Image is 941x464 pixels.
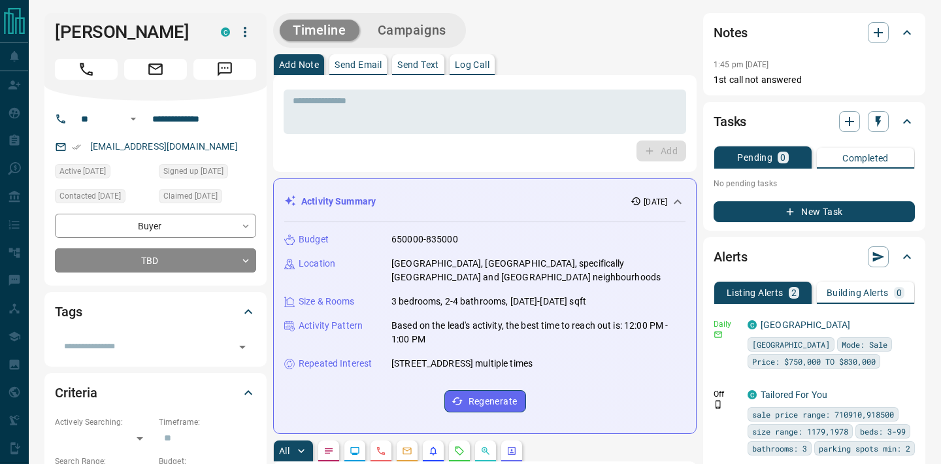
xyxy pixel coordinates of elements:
[827,288,889,297] p: Building Alerts
[714,330,723,339] svg: Email
[860,425,906,438] span: beds: 3-99
[714,22,748,43] h2: Notes
[55,189,152,207] div: Mon Aug 11 2025
[55,22,201,42] h1: [PERSON_NAME]
[714,388,740,400] p: Off
[301,195,376,208] p: Activity Summary
[55,382,97,403] h2: Criteria
[842,338,887,351] span: Mode: Sale
[55,377,256,408] div: Criteria
[55,59,118,80] span: Call
[233,338,252,356] button: Open
[335,60,382,69] p: Send Email
[455,60,489,69] p: Log Call
[350,446,360,456] svg: Lead Browsing Activity
[365,20,459,41] button: Campaigns
[55,301,82,322] h2: Tags
[761,320,850,330] a: [GEOGRAPHIC_DATA]
[714,111,746,132] h2: Tasks
[402,446,412,456] svg: Emails
[159,164,256,182] div: Sun Aug 10 2025
[897,288,902,297] p: 0
[279,446,289,456] p: All
[748,390,757,399] div: condos.ca
[280,20,359,41] button: Timeline
[714,174,915,193] p: No pending tasks
[752,355,876,368] span: Price: $750,000 TO $830,000
[748,320,757,329] div: condos.ca
[59,165,106,178] span: Active [DATE]
[299,319,363,333] p: Activity Pattern
[737,153,772,162] p: Pending
[714,246,748,267] h2: Alerts
[480,446,491,456] svg: Opportunities
[55,214,256,238] div: Buyer
[752,408,894,421] span: sale price range: 710910,918500
[791,288,797,297] p: 2
[299,295,355,308] p: Size & Rooms
[454,446,465,456] svg: Requests
[159,189,256,207] div: Mon Aug 11 2025
[90,141,238,152] a: [EMAIL_ADDRESS][DOMAIN_NAME]
[714,318,740,330] p: Daily
[761,389,827,400] a: Tailored For You
[714,73,915,87] p: 1st call not answered
[714,17,915,48] div: Notes
[391,257,685,284] p: [GEOGRAPHIC_DATA], [GEOGRAPHIC_DATA], specifically [GEOGRAPHIC_DATA] and [GEOGRAPHIC_DATA] neighb...
[376,446,386,456] svg: Calls
[506,446,517,456] svg: Agent Actions
[55,416,152,428] p: Actively Searching:
[428,446,438,456] svg: Listing Alerts
[842,154,889,163] p: Completed
[279,60,319,69] p: Add Note
[391,357,533,371] p: [STREET_ADDRESS] multiple times
[163,165,223,178] span: Signed up [DATE]
[397,60,439,69] p: Send Text
[391,319,685,346] p: Based on the lead's activity, the best time to reach out is: 12:00 PM - 1:00 PM
[323,446,334,456] svg: Notes
[284,190,685,214] div: Activity Summary[DATE]
[59,190,121,203] span: Contacted [DATE]
[124,59,187,80] span: Email
[780,153,785,162] p: 0
[714,106,915,137] div: Tasks
[391,233,458,246] p: 650000-835000
[752,338,830,351] span: [GEOGRAPHIC_DATA]
[193,59,256,80] span: Message
[159,416,256,428] p: Timeframe:
[299,233,329,246] p: Budget
[55,248,256,273] div: TBD
[444,390,526,412] button: Regenerate
[55,296,256,327] div: Tags
[55,164,152,182] div: Mon Aug 11 2025
[752,442,807,455] span: bathrooms: 3
[299,357,372,371] p: Repeated Interest
[727,288,784,297] p: Listing Alerts
[221,27,230,37] div: condos.ca
[714,60,769,69] p: 1:45 pm [DATE]
[819,442,910,455] span: parking spots min: 2
[644,196,667,208] p: [DATE]
[72,142,81,152] svg: Email Verified
[714,201,915,222] button: New Task
[125,111,141,127] button: Open
[299,257,335,271] p: Location
[163,190,218,203] span: Claimed [DATE]
[391,295,586,308] p: 3 bedrooms, 2-4 bathrooms, [DATE]-[DATE] sqft
[714,241,915,273] div: Alerts
[714,400,723,409] svg: Push Notification Only
[752,425,848,438] span: size range: 1179,1978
